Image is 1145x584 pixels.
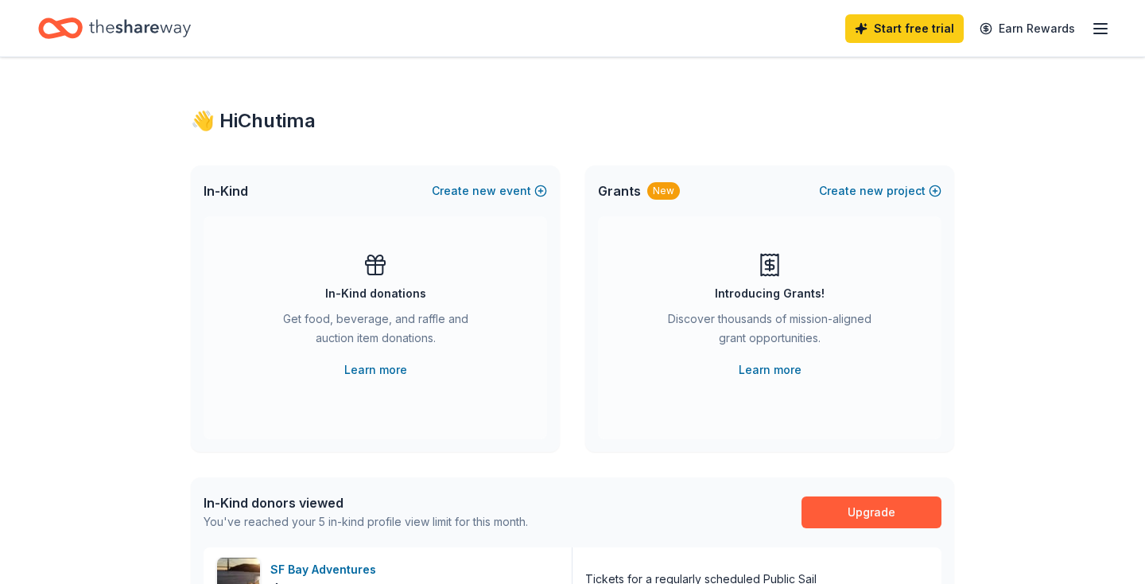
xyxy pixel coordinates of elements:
span: In-Kind [204,181,248,201]
div: SF Bay Adventures [270,560,382,579]
a: Learn more [739,360,801,380]
a: Home [38,10,191,47]
a: Start free trial [845,14,964,43]
button: Createnewevent [432,181,547,201]
div: You've reached your 5 in-kind profile view limit for this month. [204,512,528,531]
a: Earn Rewards [970,14,1085,43]
div: Get food, beverage, and raffle and auction item donations. [267,310,483,354]
div: In-Kind donations [325,284,426,303]
span: new [860,181,883,201]
a: Upgrade [801,496,941,528]
div: In-Kind donors viewed [204,493,528,512]
span: new [472,181,496,201]
div: Discover thousands of mission-aligned grant opportunities. [662,310,878,354]
div: New [647,182,680,200]
div: Introducing Grants! [715,284,825,303]
div: 👋 Hi Chutima [191,108,954,134]
a: Learn more [344,360,407,380]
button: Createnewproject [819,181,941,201]
span: Grants [598,181,641,201]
